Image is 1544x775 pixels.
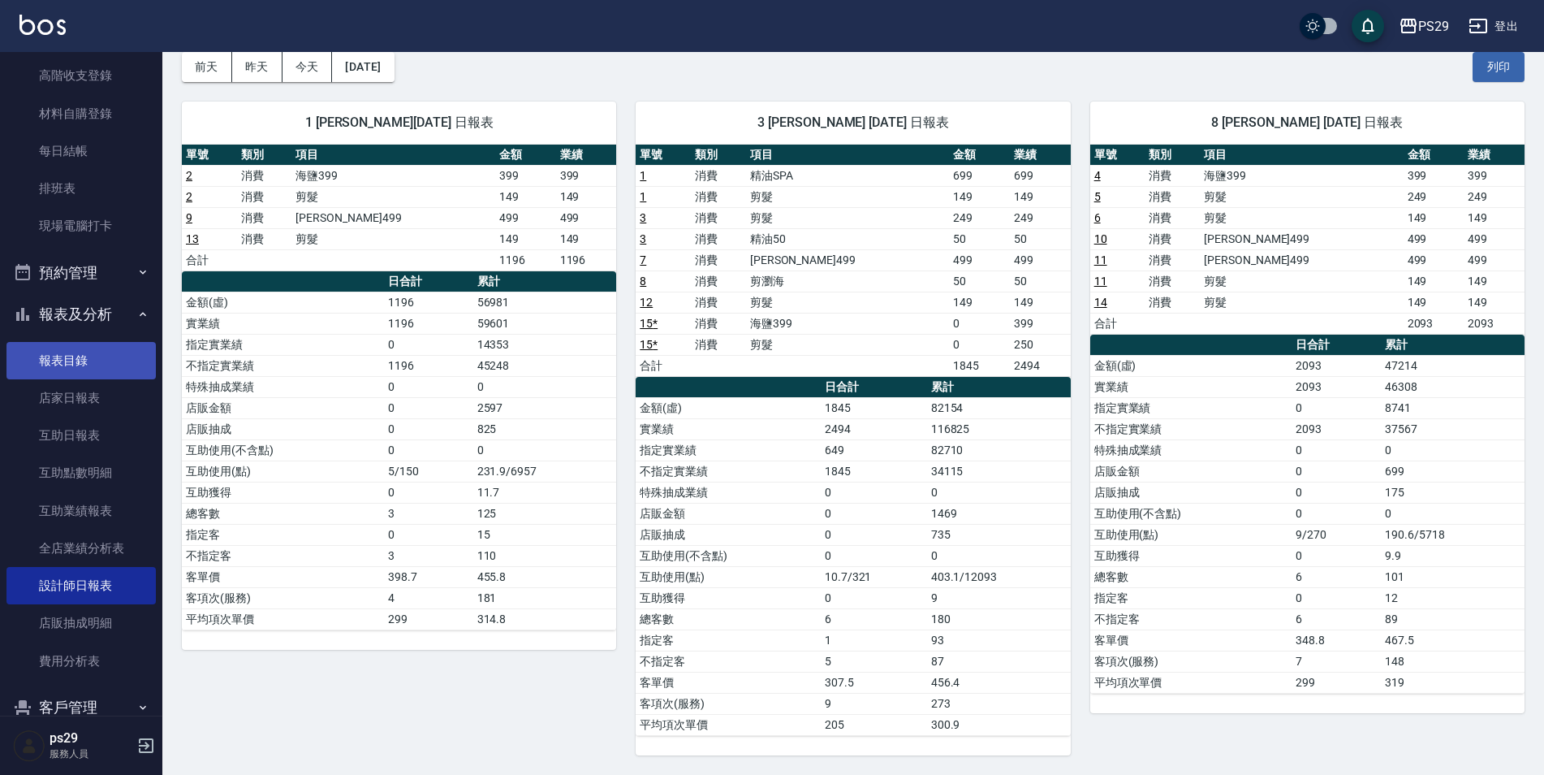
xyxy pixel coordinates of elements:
td: 12 [1381,587,1525,608]
td: 50 [1010,228,1071,249]
td: 不指定客 [1090,608,1292,630]
td: 不指定客 [636,651,821,672]
td: 消費 [691,249,746,271]
td: 1196 [495,249,556,271]
td: 實業績 [1090,376,1292,397]
td: 客單價 [182,566,384,587]
td: 9/270 [1292,524,1381,545]
td: 互助使用(不含點) [1090,503,1292,524]
th: 業績 [1464,145,1525,166]
td: 不指定實業績 [182,355,384,376]
td: 399 [556,165,617,186]
td: 消費 [237,186,292,207]
td: 0 [821,503,927,524]
td: 0 [384,418,473,439]
td: 2093 [1292,418,1381,439]
th: 業績 [1010,145,1071,166]
td: 14353 [473,334,617,355]
td: 消費 [237,228,292,249]
td: 消費 [691,228,746,249]
td: 0 [384,376,473,397]
td: 0 [927,482,1071,503]
td: 455.8 [473,566,617,587]
td: 0 [1292,461,1381,482]
td: 149 [1464,292,1525,313]
td: [PERSON_NAME]499 [1200,228,1403,249]
td: 399 [1464,165,1525,186]
td: 實業績 [182,313,384,334]
td: 不指定客 [182,545,384,566]
td: 指定客 [636,630,821,651]
td: 2093 [1464,313,1525,334]
td: 指定客 [182,524,384,545]
td: 金額(虛) [1090,355,1292,376]
td: 0 [1292,397,1381,418]
td: 0 [473,376,617,397]
td: 4 [384,587,473,608]
td: 37567 [1381,418,1525,439]
td: 348.8 [1292,630,1381,651]
th: 累計 [927,377,1071,398]
td: 398.7 [384,566,473,587]
a: 互助日報表 [6,417,156,454]
td: 3 [384,503,473,524]
td: 海鹽399 [1200,165,1403,186]
td: 499 [949,249,1010,271]
span: 1 [PERSON_NAME][DATE] 日報表 [201,115,597,131]
td: 0 [949,313,1010,334]
table: a dense table [182,145,616,271]
td: 剪髮 [1200,186,1403,207]
td: 2494 [1010,355,1071,376]
a: 2 [186,190,192,203]
a: 3 [640,232,646,245]
a: 4 [1094,169,1101,182]
td: 249 [1010,207,1071,228]
td: 1845 [949,355,1010,376]
td: 指定實業績 [182,334,384,355]
td: 互助使用(點) [1090,524,1292,545]
img: Person [13,730,45,762]
td: 總客數 [1090,566,1292,587]
td: 0 [384,334,473,355]
td: 消費 [1145,165,1200,186]
span: 3 [PERSON_NAME] [DATE] 日報表 [655,115,1050,131]
td: 金額(虛) [182,292,384,313]
td: 1196 [384,355,473,376]
td: 110 [473,545,617,566]
td: 不指定實業績 [1090,418,1292,439]
th: 項目 [746,145,949,166]
td: 0 [821,482,927,503]
a: 互助點數明細 [6,454,156,491]
td: 148 [1381,651,1525,672]
td: 剪髮 [1200,207,1403,228]
th: 單號 [1090,145,1145,166]
td: 0 [1292,587,1381,608]
td: 9 [927,587,1071,608]
a: 6 [1094,211,1101,224]
table: a dense table [182,271,616,630]
th: 項目 [291,145,494,166]
th: 業績 [556,145,617,166]
table: a dense table [636,145,1070,377]
td: 0 [821,524,927,545]
th: 項目 [1200,145,1403,166]
td: 175 [1381,482,1525,503]
td: 231.9/6957 [473,461,617,482]
td: 93 [927,630,1071,651]
td: 0 [1292,482,1381,503]
td: 剪髮 [291,186,494,207]
td: 0 [821,587,927,608]
td: 0 [384,524,473,545]
td: 1196 [384,313,473,334]
td: 0 [1292,503,1381,524]
td: 消費 [1145,271,1200,292]
td: 249 [1464,186,1525,207]
td: 149 [949,186,1010,207]
td: 消費 [691,271,746,292]
td: 149 [556,228,617,249]
td: 消費 [691,334,746,355]
td: 消費 [691,165,746,186]
a: 材料自購登錄 [6,95,156,132]
td: 15 [473,524,617,545]
td: 1 [821,630,927,651]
